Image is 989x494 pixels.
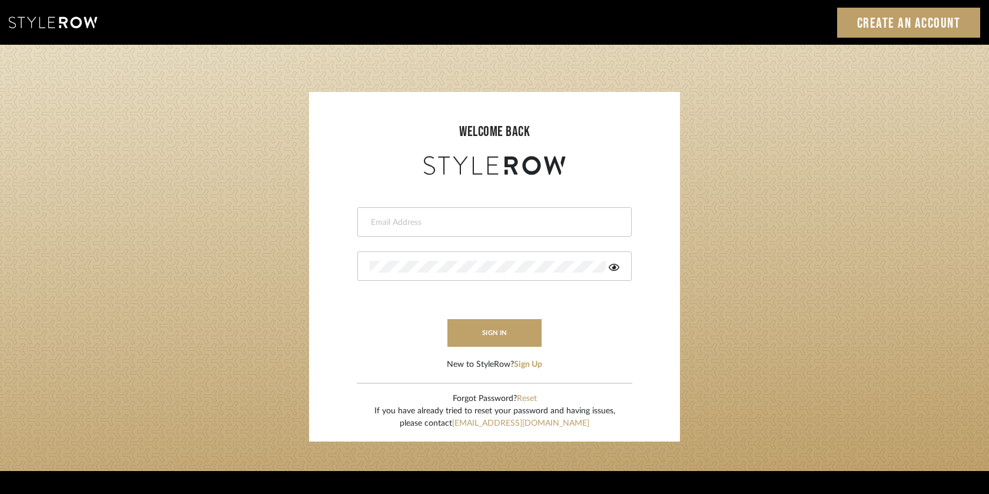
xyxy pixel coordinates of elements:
button: Reset [517,393,537,405]
button: sign in [447,319,542,347]
div: welcome back [321,121,668,142]
div: Forgot Password? [374,393,615,405]
div: New to StyleRow? [447,359,542,371]
div: If you have already tried to reset your password and having issues, please contact [374,405,615,430]
a: [EMAIL_ADDRESS][DOMAIN_NAME] [452,419,589,427]
input: Email Address [370,217,616,228]
a: Create an Account [837,8,981,38]
button: Sign Up [514,359,542,371]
